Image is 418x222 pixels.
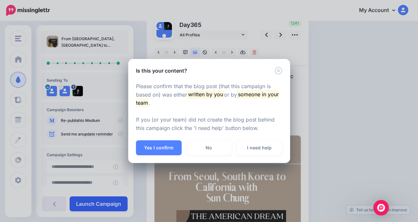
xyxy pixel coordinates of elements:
mark: someone in your team [136,90,279,107]
a: I need help [236,140,282,155]
button: Close [275,67,282,75]
a: No [186,140,232,155]
div: Open Intercom Messenger [373,200,389,216]
h5: Is this your content? [136,67,187,75]
mark: written by you [187,90,224,99]
button: Yes I confirm [136,140,182,155]
p: Please confirm that the blog post (that this campaign is based on) was either or by . If you (or ... [136,82,282,133]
